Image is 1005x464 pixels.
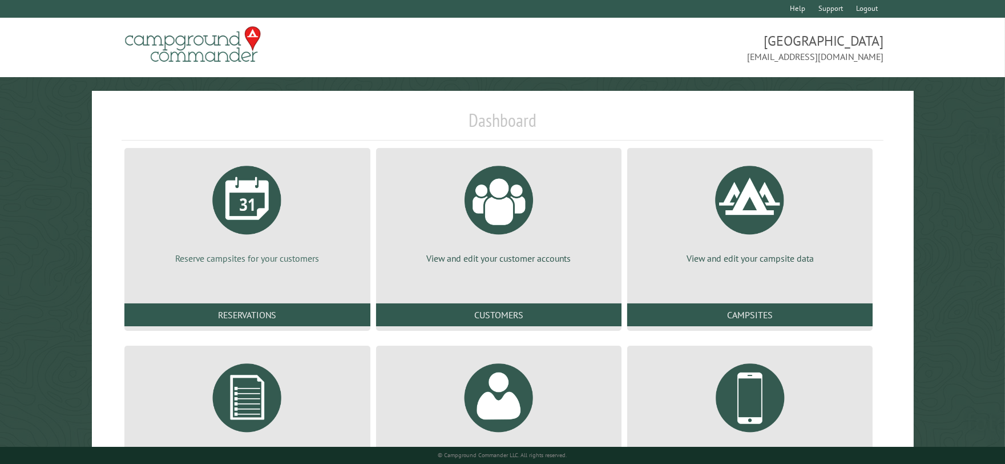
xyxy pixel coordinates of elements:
[124,303,370,326] a: Reservations
[122,22,264,67] img: Campground Commander
[438,451,567,459] small: © Campground Commander LLC. All rights reserved.
[390,157,608,265] a: View and edit your customer accounts
[641,157,859,265] a: View and edit your campsite data
[627,303,873,326] a: Campsites
[138,355,356,462] a: Generate reports about your campground
[390,252,608,265] p: View and edit your customer accounts
[138,157,356,265] a: Reserve campsites for your customers
[138,252,356,265] p: Reserve campsites for your customers
[641,355,859,462] a: Manage customer communications
[122,109,883,141] h1: Dashboard
[641,252,859,265] p: View and edit your campsite data
[503,31,883,63] span: [GEOGRAPHIC_DATA] [EMAIL_ADDRESS][DOMAIN_NAME]
[390,355,608,462] a: View and edit your Campground Commander account
[376,303,621,326] a: Customers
